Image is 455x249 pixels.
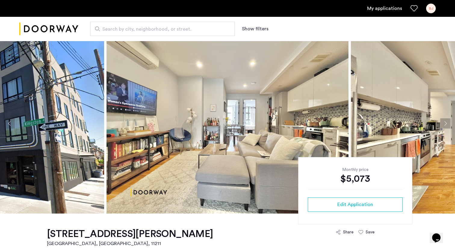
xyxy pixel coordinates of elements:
img: apartment [107,33,348,214]
span: Edit Application [337,201,373,208]
span: Search by city, neighborhood, or street. [102,26,218,33]
a: My application [367,5,402,12]
div: Share [343,229,354,235]
a: Favorites [410,5,418,12]
button: button [308,197,403,212]
a: [STREET_ADDRESS][PERSON_NAME][GEOGRAPHIC_DATA], [GEOGRAPHIC_DATA], 11211 [47,228,213,247]
input: Apartment Search [90,22,235,36]
div: SJ [426,4,436,13]
button: Previous apartment [5,118,15,129]
h2: [GEOGRAPHIC_DATA], [GEOGRAPHIC_DATA] , 11211 [47,240,213,247]
button: Show or hide filters [242,25,268,32]
div: $5,073 [308,173,403,185]
iframe: chat widget [430,225,449,243]
div: Save [366,229,375,235]
a: Cazamio logo [19,18,78,40]
div: Monthly price [308,167,403,173]
h1: [STREET_ADDRESS][PERSON_NAME] [47,228,213,240]
button: Next apartment [440,118,450,129]
img: logo [19,18,78,40]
